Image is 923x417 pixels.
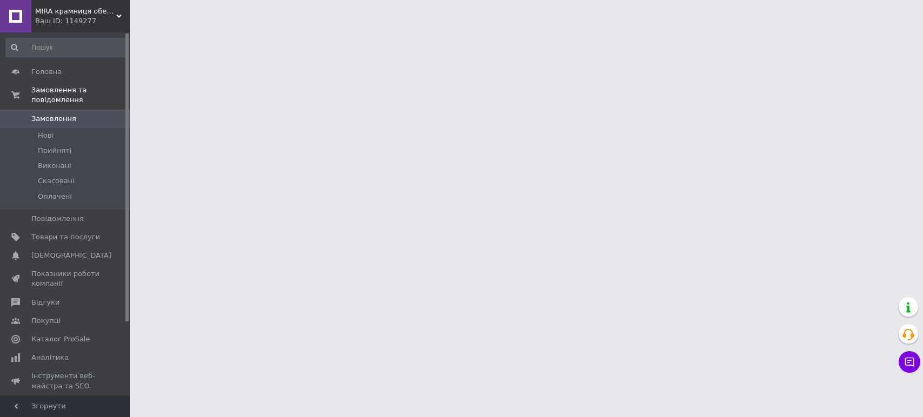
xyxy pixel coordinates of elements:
span: Прийняті [38,146,71,156]
span: MIRA крамниця оберегів [35,6,116,16]
span: Замовлення та повідомлення [31,85,130,105]
span: Повідомлення [31,214,84,224]
span: Аналітика [31,353,69,362]
span: Показники роботи компанії [31,269,100,288]
span: Замовлення [31,114,76,124]
span: Товари та послуги [31,232,100,242]
span: Покупці [31,316,61,326]
span: Оплачені [38,192,72,201]
span: Каталог ProSale [31,334,90,344]
span: Головна [31,67,62,77]
span: [DEMOGRAPHIC_DATA] [31,251,111,260]
span: Нові [38,131,54,140]
div: Ваш ID: 1149277 [35,16,130,26]
button: Чат з покупцем [899,351,920,373]
span: Інструменти веб-майстра та SEO [31,371,100,391]
span: Відгуки [31,298,59,307]
span: Виконані [38,161,71,171]
input: Пошук [5,38,127,57]
span: Скасовані [38,176,75,186]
